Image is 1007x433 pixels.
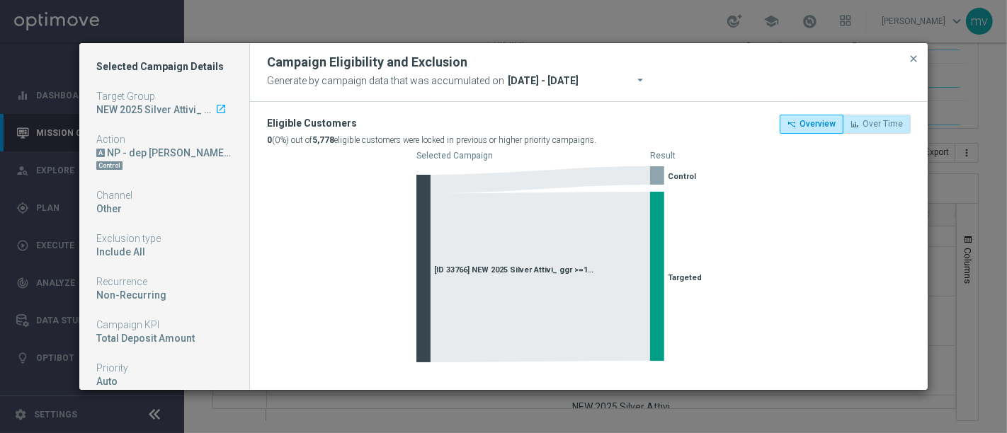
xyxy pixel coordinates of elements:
[96,289,232,301] div: Non-Recurring
[267,115,596,132] div: Eligible Customers
[632,71,653,92] button: arrow_drop_down
[634,72,648,86] i: arrow_drop_down
[96,103,232,116] div: NEW 2025 Silver Attivi_ ggr >=150_senza saldo
[668,273,702,282] span: Targeted
[96,318,232,331] div: Campaign KPI
[96,161,123,170] div: Control
[96,362,232,374] div: Priority
[504,71,664,91] input: Select date range
[434,265,597,275] span: [ID 33766] NEW 2025 Silver Attivi_ ggr >=150_senza saldo
[267,135,272,145] b: 0
[96,159,232,172] div: DN
[215,103,227,116] a: launch
[843,115,911,133] button: Over Time
[800,119,836,129] span: Overview
[267,71,504,90] span: Generate by campaign data that was accumulated on
[267,54,467,71] h2: Campaign Eligibility and Exclusion
[96,246,145,258] span: Include All
[96,133,232,146] div: Action
[96,202,232,215] div: Other
[267,132,596,149] div: (0%) out of eligible customers were locked in previous or higher priority campaigns.
[96,90,232,103] div: Target Group
[650,151,676,161] text: Result
[312,135,334,145] b: 5,778
[96,375,232,388] div: Auto
[96,332,232,345] div: Total Deposit Amount
[96,232,232,245] div: Exclusion type
[416,151,493,161] text: Selected Campaign
[908,53,919,64] span: close
[96,149,105,157] div: A
[96,275,232,288] div: Recurrence
[863,119,903,129] span: Over Time
[215,103,227,115] i: launch
[668,172,696,181] span: Control
[96,103,215,116] div: NEW 2025 Silver Attivi_ ggr >=150_senza saldo
[107,146,232,159] div: NP - dep fasce up to 10.000sp
[780,115,843,133] button: Overview
[96,146,232,159] div: NP - dep fasce up to 10.000sp
[96,189,232,202] div: Channel
[96,60,232,73] h1: Selected Campaign Details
